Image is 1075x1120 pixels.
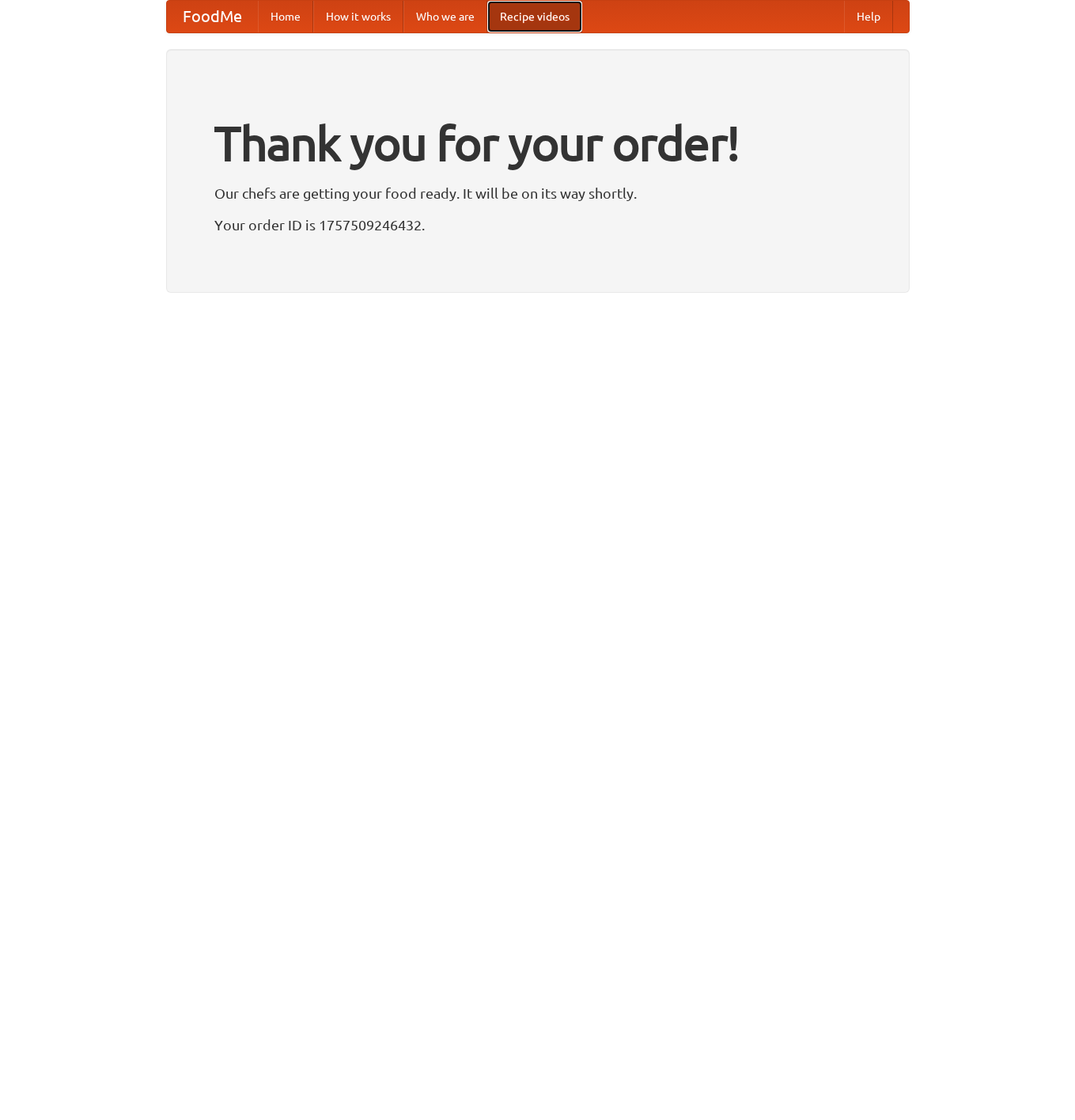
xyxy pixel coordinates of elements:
[313,1,403,32] a: How it works
[258,1,313,32] a: Home
[844,1,893,32] a: Help
[214,181,861,205] p: Our chefs are getting your food ready. It will be on its way shortly.
[214,105,861,181] h1: Thank you for your order!
[487,1,582,32] a: Recipe videos
[167,1,258,32] a: FoodMe
[214,213,861,237] p: Your order ID is 1757509246432.
[403,1,487,32] a: Who we are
